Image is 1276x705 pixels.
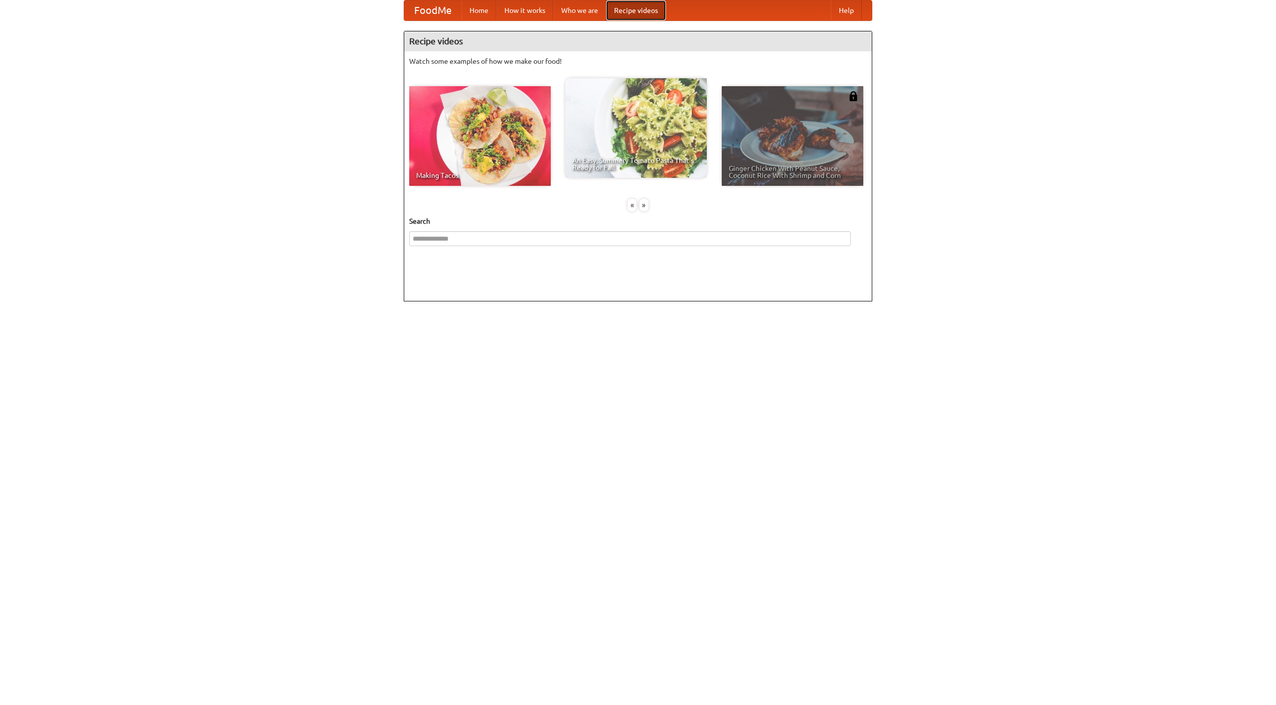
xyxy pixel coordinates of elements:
span: Making Tacos [416,172,544,179]
h4: Recipe videos [404,31,872,51]
a: Who we are [553,0,606,20]
a: Making Tacos [409,86,551,186]
a: Home [462,0,496,20]
a: Help [831,0,862,20]
div: » [639,199,648,211]
h5: Search [409,216,867,226]
div: « [628,199,637,211]
a: Recipe videos [606,0,666,20]
a: How it works [496,0,553,20]
img: 483408.png [848,91,858,101]
p: Watch some examples of how we make our food! [409,56,867,66]
a: FoodMe [404,0,462,20]
a: An Easy, Summery Tomato Pasta That's Ready for Fall [565,78,707,178]
span: An Easy, Summery Tomato Pasta That's Ready for Fall [572,157,700,171]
